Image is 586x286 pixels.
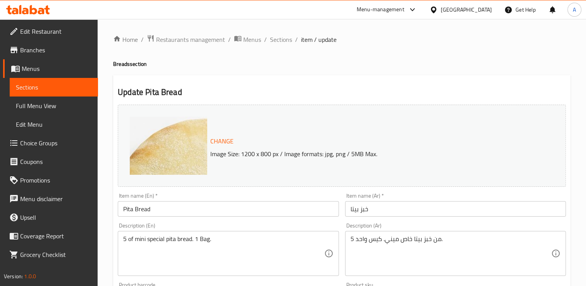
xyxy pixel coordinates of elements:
span: Sections [16,83,92,92]
span: Edit Restaurant [20,27,92,36]
span: Promotions [20,176,92,185]
span: 1.0.0 [24,271,36,281]
input: Enter name En [118,201,339,217]
a: Branches [3,41,98,59]
a: Full Menu View [10,96,98,115]
a: Menus [234,34,261,45]
span: Branches [20,45,92,55]
span: Upsell [20,213,92,222]
span: Coverage Report [20,231,92,241]
span: Change [210,136,234,147]
a: Promotions [3,171,98,190]
h2: Update Pita Bread [118,86,566,98]
li: / [141,35,144,44]
a: Sections [10,78,98,96]
span: Coupons [20,157,92,166]
img: 37bc8f23-0f84-415d-a4aa-f9d05b65e4ca.jpg [130,117,285,272]
p: Image Size: 1200 x 800 px / Image formats: jpg, png / 5MB Max. [207,149,525,159]
li: / [295,35,298,44]
span: Grocery Checklist [20,250,92,259]
button: Change [207,133,237,149]
span: Menus [243,35,261,44]
h4: Breads section [113,60,571,68]
input: Enter name Ar [345,201,566,217]
span: A [573,5,576,14]
a: Menu disclaimer [3,190,98,208]
a: Restaurants management [147,34,225,45]
span: Restaurants management [156,35,225,44]
li: / [264,35,267,44]
nav: breadcrumb [113,34,571,45]
a: Sections [270,35,292,44]
div: [GEOGRAPHIC_DATA] [441,5,492,14]
a: Upsell [3,208,98,227]
span: Choice Groups [20,138,92,148]
textarea: 5 of mini special pita bread. 1 Bag. [123,235,324,272]
span: Edit Menu [16,120,92,129]
span: item / update [301,35,337,44]
a: Edit Menu [10,115,98,134]
a: Menus [3,59,98,78]
textarea: 5 من خبز بيتا خاص ميني. كيس واحد. [351,235,551,272]
span: Menu disclaimer [20,194,92,203]
a: Grocery Checklist [3,245,98,264]
span: Version: [4,271,23,281]
a: Choice Groups [3,134,98,152]
span: Full Menu View [16,101,92,110]
a: Home [113,35,138,44]
a: Coupons [3,152,98,171]
div: Menu-management [357,5,404,14]
li: / [228,35,231,44]
a: Coverage Report [3,227,98,245]
span: Menus [22,64,92,73]
a: Edit Restaurant [3,22,98,41]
